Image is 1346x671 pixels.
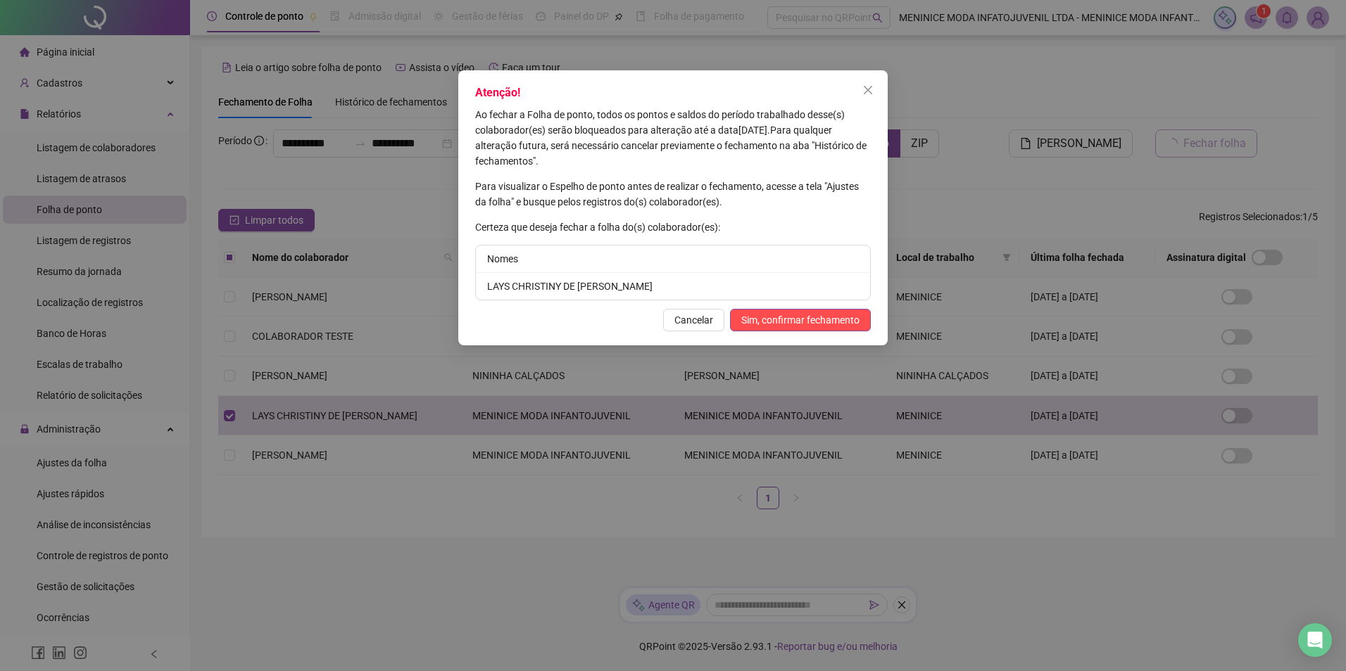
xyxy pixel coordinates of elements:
span: Sim, confirmar fechamento [741,312,860,328]
button: Cancelar [663,309,724,331]
div: Open Intercom Messenger [1298,623,1332,657]
button: Sim, confirmar fechamento [730,309,871,331]
p: [DATE] . [475,107,871,169]
span: Atenção! [475,86,520,99]
span: close [862,84,874,96]
span: Cancelar [674,312,713,328]
span: Para qualquer alteração futura, será necessário cancelar previamente o fechamento na aba "Históri... [475,124,867,167]
span: Ao fechar a Folha de ponto, todos os pontos e saldos do período trabalhado desse(s) colaborador(e... [475,109,845,136]
button: Close [857,79,879,101]
li: LAYS CHRISTINY DE [PERSON_NAME] [476,273,870,300]
span: Para visualizar o Espelho de ponto antes de realizar o fechamento, acesse a tela "Ajustes da folh... [475,181,859,207]
span: Certeza que deseja fechar a folha do(s) colaborador(es): [475,222,720,233]
span: Nomes [487,253,518,264]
